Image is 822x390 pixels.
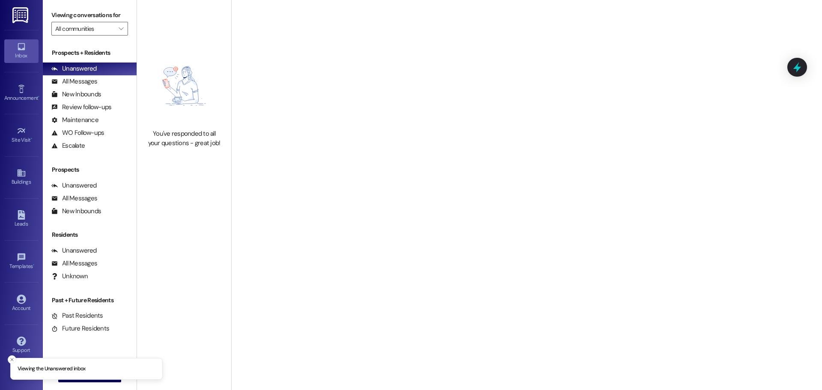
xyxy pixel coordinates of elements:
[51,64,97,73] div: Unanswered
[146,47,222,125] img: empty-state
[4,292,39,315] a: Account
[12,7,30,23] img: ResiDesk Logo
[4,124,39,147] a: Site Visit •
[43,48,137,57] div: Prospects + Residents
[43,165,137,174] div: Prospects
[146,129,222,148] div: You've responded to all your questions - great job!
[51,128,104,137] div: WO Follow-ups
[51,324,109,333] div: Future Residents
[51,77,97,86] div: All Messages
[4,39,39,63] a: Inbox
[51,207,101,216] div: New Inbounds
[51,116,98,125] div: Maintenance
[4,334,39,357] a: Support
[51,90,101,99] div: New Inbounds
[51,9,128,22] label: Viewing conversations for
[33,262,34,268] span: •
[55,22,114,36] input: All communities
[38,94,39,100] span: •
[8,355,16,364] button: Close toast
[31,136,32,142] span: •
[51,194,97,203] div: All Messages
[18,365,86,373] p: Viewing the Unanswered inbox
[51,103,111,112] div: Review follow-ups
[51,246,97,255] div: Unanswered
[51,311,103,320] div: Past Residents
[51,272,88,281] div: Unknown
[51,259,97,268] div: All Messages
[43,296,137,305] div: Past + Future Residents
[119,25,123,32] i: 
[4,166,39,189] a: Buildings
[4,208,39,231] a: Leads
[51,181,97,190] div: Unanswered
[51,141,85,150] div: Escalate
[4,250,39,273] a: Templates •
[43,230,137,239] div: Residents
